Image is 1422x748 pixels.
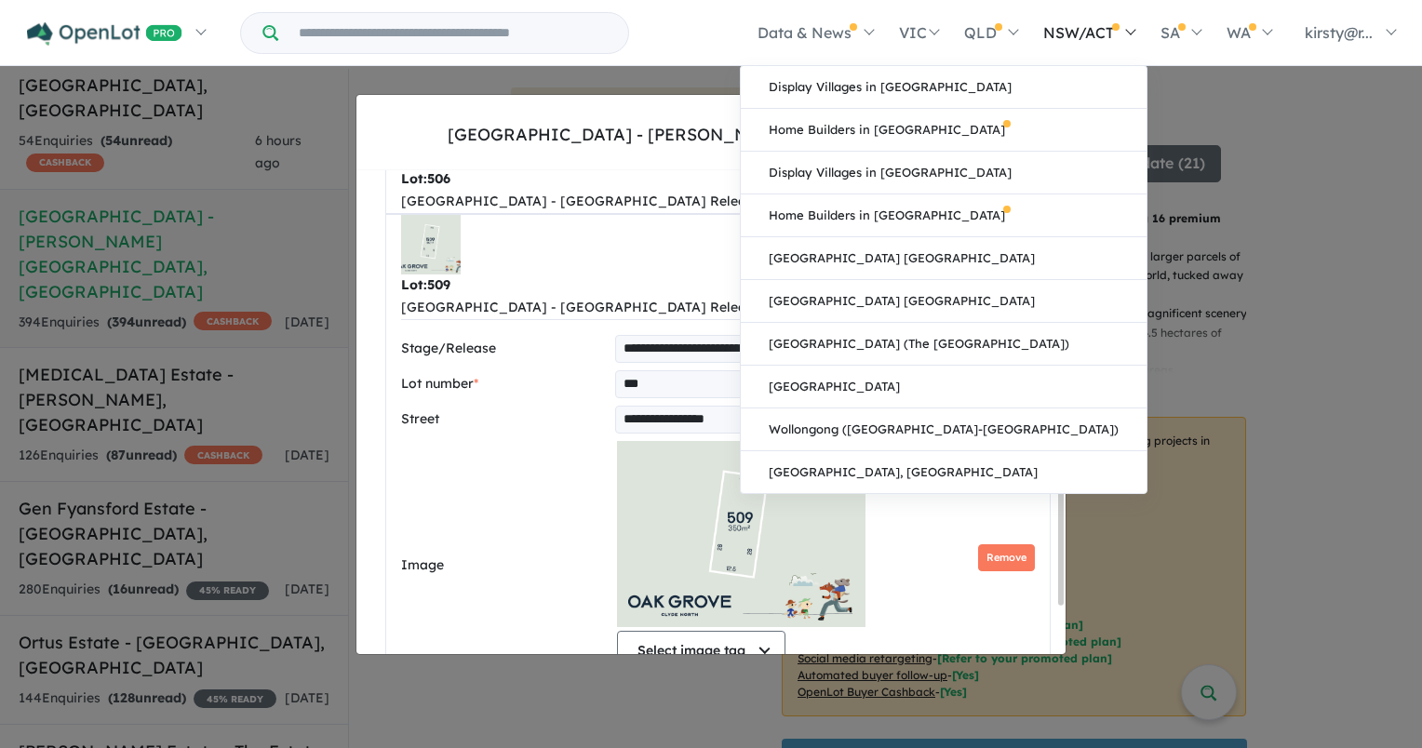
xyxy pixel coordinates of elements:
a: [GEOGRAPHIC_DATA] [741,366,1147,408]
a: Home Builders in [GEOGRAPHIC_DATA] [741,109,1147,152]
a: Display Villages in [GEOGRAPHIC_DATA] [741,66,1147,109]
label: Stage/Release [401,338,608,360]
a: [GEOGRAPHIC_DATA] (The [GEOGRAPHIC_DATA]) [741,323,1147,366]
a: [GEOGRAPHIC_DATA] [GEOGRAPHIC_DATA] [741,280,1147,323]
span: kirsty@r... [1305,23,1373,42]
a: Home Builders in [GEOGRAPHIC_DATA] [741,194,1147,237]
img: Openlot PRO Logo White [27,22,182,46]
b: Lot: [401,170,450,187]
label: Image [401,554,610,577]
a: Wollongong ([GEOGRAPHIC_DATA]-[GEOGRAPHIC_DATA]) [741,408,1147,451]
label: Street [401,408,608,431]
a: [GEOGRAPHIC_DATA] [GEOGRAPHIC_DATA] [741,237,1147,280]
img: u5aneqjK9ugAAAABJRU5ErkJggg== [401,215,461,274]
label: Lot number [401,373,608,395]
a: Display Villages in [GEOGRAPHIC_DATA] [741,152,1147,194]
span: 506 [427,170,450,187]
button: Select image tag [617,631,785,668]
div: [GEOGRAPHIC_DATA] - [PERSON_NAME][GEOGRAPHIC_DATA] [448,123,975,147]
a: [GEOGRAPHIC_DATA], [GEOGRAPHIC_DATA] [741,451,1147,493]
img: u5aneqjK9ugAAAABJRU5ErkJggg== [617,441,865,627]
button: Remove [978,544,1035,571]
input: Try estate name, suburb, builder or developer [282,13,624,53]
b: Lot: [401,276,450,293]
div: [GEOGRAPHIC_DATA] - [GEOGRAPHIC_DATA] Release, North, [DATE], $515,000, [401,297,926,319]
span: 509 [427,276,450,293]
div: [GEOGRAPHIC_DATA] - [GEOGRAPHIC_DATA] Release, North, , $515,000, Available [401,191,945,213]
